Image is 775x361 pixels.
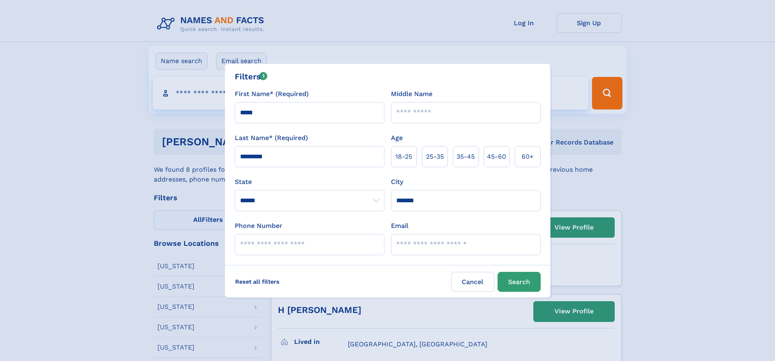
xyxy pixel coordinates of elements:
span: 60+ [522,152,534,162]
label: Email [391,221,408,231]
button: Search [498,272,541,292]
label: Last Name* (Required) [235,133,308,143]
label: Cancel [451,272,494,292]
label: Age [391,133,403,143]
span: 18‑25 [395,152,412,162]
label: Reset all filters [230,272,285,291]
div: Filters [235,70,268,83]
label: Phone Number [235,221,282,231]
label: First Name* (Required) [235,89,309,99]
label: Middle Name [391,89,432,99]
span: 45‑60 [487,152,506,162]
label: State [235,177,384,187]
span: 25‑35 [426,152,444,162]
span: 35‑45 [456,152,475,162]
label: City [391,177,403,187]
